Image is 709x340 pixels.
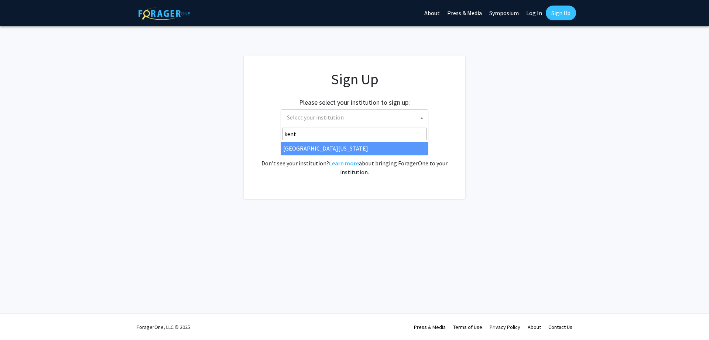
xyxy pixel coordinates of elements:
[6,307,31,334] iframe: Chat
[258,70,451,88] h1: Sign Up
[329,159,359,167] a: Learn more about bringing ForagerOne to your institution
[137,314,190,340] div: ForagerOne, LLC © 2025
[548,324,572,330] a: Contact Us
[281,142,428,155] li: [GEOGRAPHIC_DATA][US_STATE]
[258,141,451,176] div: Already have an account? . Don't see your institution? about bringing ForagerOne to your institut...
[528,324,541,330] a: About
[138,7,190,20] img: ForagerOne Logo
[287,114,344,121] span: Select your institution
[546,6,576,20] a: Sign Up
[282,128,427,140] input: Search
[453,324,482,330] a: Terms of Use
[299,98,410,107] h2: Please select your institution to sign up:
[284,110,428,125] span: Select your institution
[490,324,520,330] a: Privacy Policy
[281,110,428,126] span: Select your institution
[414,324,446,330] a: Press & Media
